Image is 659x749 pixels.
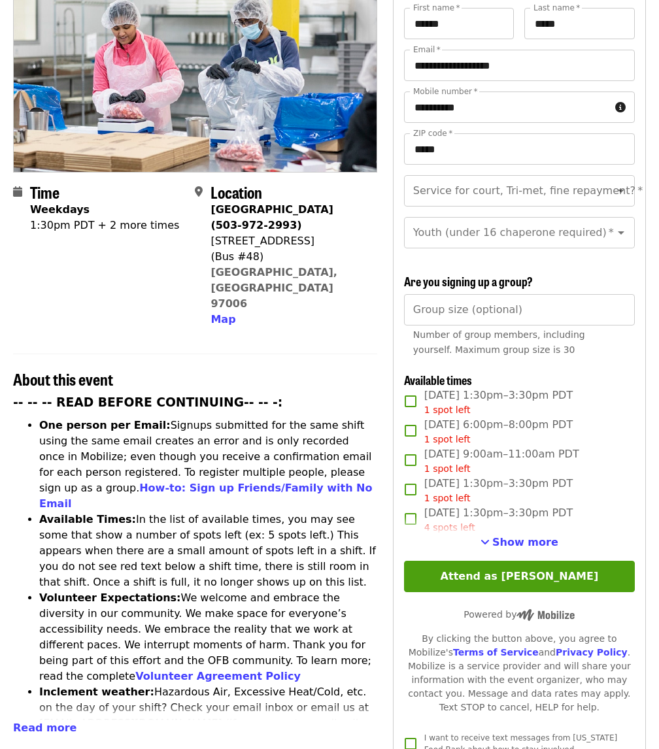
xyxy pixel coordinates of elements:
div: By clicking the button above, you agree to Mobilize's and . Mobilize is a service provider and wi... [404,632,635,714]
div: (Bus #48) [211,249,366,265]
span: Available times [404,371,472,388]
span: 4 spots left [424,522,475,533]
label: Last name [533,4,580,12]
span: [DATE] 6:00pm–8:00pm PDT [424,417,573,446]
input: First name [404,8,515,39]
span: Read more [13,722,76,734]
span: [DATE] 9:00am–11:00am PDT [424,446,579,476]
span: Time [30,180,59,203]
span: [DATE] 1:30pm–3:30pm PDT [424,388,573,417]
span: Are you signing up a group? [404,273,533,290]
li: Signups submitted for the same shift using the same email creates an error and is only recorded o... [39,418,377,512]
span: Location [211,180,262,203]
span: Map [211,313,235,325]
i: circle-info icon [615,101,626,114]
a: Terms of Service [453,647,539,657]
label: ZIP code [413,129,452,137]
label: Mobile number [413,88,477,95]
a: How-to: Sign up Friends/Family with No Email [39,482,373,510]
strong: Volunteer Expectations: [39,591,181,604]
input: Email [404,50,635,81]
div: 1:30pm PDT + 2 more times [30,218,179,233]
span: 1 spot left [424,434,471,444]
label: Email [413,46,441,54]
strong: -- -- -- READ BEFORE CONTINUING-- -- -: [13,395,282,409]
strong: Inclement weather: [39,686,154,698]
strong: Available Times: [39,513,136,525]
li: In the list of available times, you may see some that show a number of spots left (ex: 5 spots le... [39,512,377,590]
span: About this event [13,367,113,390]
button: See more timeslots [481,535,558,550]
button: Map [211,312,235,327]
span: [DATE] 1:30pm–3:30pm PDT [424,476,573,505]
a: Privacy Policy [556,647,628,657]
label: First name [413,4,460,12]
input: Mobile number [404,92,610,123]
span: Show more [492,536,558,548]
span: 1 spot left [424,493,471,503]
input: ZIP code [404,133,635,165]
button: Open [612,224,630,242]
span: 1 spot left [424,405,471,415]
span: Powered by [464,609,575,620]
button: Open [612,182,630,200]
a: Volunteer Agreement Policy [135,670,301,682]
a: [GEOGRAPHIC_DATA], [GEOGRAPHIC_DATA] 97006 [211,266,337,310]
strong: One person per Email: [39,419,171,431]
span: [DATE] 1:30pm–3:30pm PDT [424,505,573,535]
i: map-marker-alt icon [195,186,203,198]
i: calendar icon [13,186,22,198]
button: Attend as [PERSON_NAME] [404,561,635,592]
input: Last name [524,8,635,39]
div: [STREET_ADDRESS] [211,233,366,249]
button: Read more [13,720,76,736]
strong: [GEOGRAPHIC_DATA] (503-972-2993) [211,203,333,231]
li: We welcome and embrace the diversity in our community. We make space for everyone’s accessibility... [39,590,377,684]
input: [object Object] [404,294,635,325]
strong: Weekdays [30,203,90,216]
span: Number of group members, including yourself. Maximum group size is 30 [413,329,585,355]
img: Powered by Mobilize [516,609,575,621]
span: 1 spot left [424,463,471,474]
